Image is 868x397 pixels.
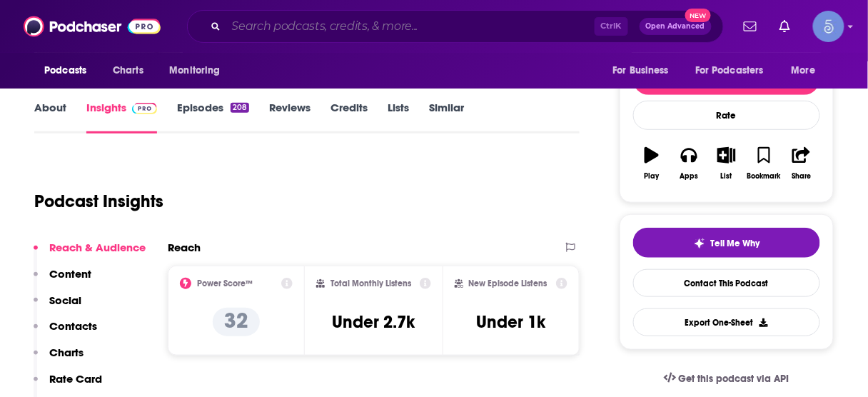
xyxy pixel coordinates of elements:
a: Credits [330,101,368,134]
span: Tell Me Why [711,238,760,249]
h1: Podcast Insights [34,191,163,212]
button: open menu [686,57,784,84]
a: Show notifications dropdown [738,14,762,39]
div: Play [645,172,660,181]
button: Show profile menu [813,11,844,42]
h2: New Episode Listens [469,278,547,288]
div: List [721,172,732,181]
button: open menu [782,57,834,84]
img: tell me why sparkle [694,238,705,249]
div: Bookmark [747,172,781,181]
a: Lists [388,101,409,134]
button: Apps [670,138,707,189]
button: Reach & Audience [34,241,146,267]
span: Ctrl K [595,17,628,36]
p: Charts [49,346,84,359]
span: For Business [612,61,669,81]
button: tell me why sparkleTell Me Why [633,228,820,258]
a: Similar [429,101,464,134]
p: Contacts [49,319,97,333]
span: For Podcasters [695,61,764,81]
div: Share [792,172,811,181]
button: Charts [34,346,84,372]
span: More [792,61,816,81]
button: Play [633,138,670,189]
span: Monitoring [169,61,220,81]
div: Apps [680,172,699,181]
img: Podchaser - Follow, Share and Rate Podcasts [24,13,161,40]
span: Podcasts [44,61,86,81]
p: Social [49,293,81,307]
a: Get this podcast via API [652,361,801,396]
button: open menu [159,57,238,84]
p: 32 [213,308,260,336]
p: Content [49,267,91,281]
button: open menu [34,57,105,84]
h3: Under 1k [476,311,545,333]
img: Podchaser Pro [132,103,157,114]
span: New [685,9,711,22]
img: User Profile [813,11,844,42]
h2: Reach [168,241,201,254]
a: InsightsPodchaser Pro [86,101,157,134]
button: Export One-Sheet [633,308,820,336]
button: Content [34,267,91,293]
h3: Under 2.7k [332,311,415,333]
p: Rate Card [49,372,102,386]
button: Contacts [34,319,97,346]
span: Get this podcast via API [679,373,789,385]
a: Episodes208 [177,101,249,134]
button: open menu [602,57,687,84]
input: Search podcasts, credits, & more... [226,15,595,38]
div: 208 [231,103,249,113]
a: Contact This Podcast [633,269,820,297]
a: Charts [104,57,152,84]
h2: Power Score™ [197,278,253,288]
span: Charts [113,61,143,81]
button: Social [34,293,81,320]
button: Bookmark [745,138,782,189]
a: Reviews [269,101,311,134]
button: Share [783,138,820,189]
button: List [708,138,745,189]
p: Reach & Audience [49,241,146,254]
button: Open AdvancedNew [640,18,712,35]
a: About [34,101,66,134]
a: Show notifications dropdown [774,14,796,39]
span: Logged in as Spiral5-G1 [813,11,844,42]
div: Rate [633,101,820,130]
div: Search podcasts, credits, & more... [187,10,724,43]
h2: Total Monthly Listens [330,278,411,288]
span: Open Advanced [646,23,705,30]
